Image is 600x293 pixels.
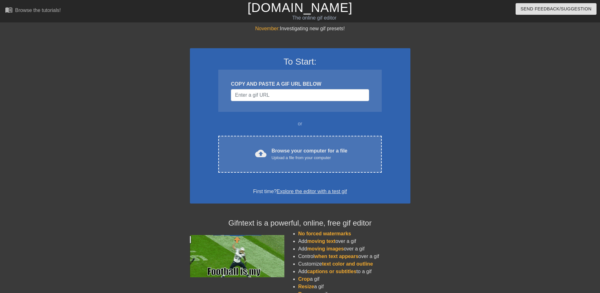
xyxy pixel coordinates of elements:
[521,5,591,13] span: Send Feedback/Suggestion
[298,260,410,268] li: Customize
[255,26,280,31] span: November:
[203,14,426,22] div: The online gif editor
[516,3,597,15] button: Send Feedback/Suggestion
[231,80,369,88] div: COPY AND PASTE A GIF URL BELOW
[298,283,410,290] li: a gif
[277,189,347,194] a: Explore the editor with a test gif
[231,89,369,101] input: Username
[198,56,402,67] h3: To Start:
[190,25,410,32] div: Investigating new gif presets!
[307,246,344,251] span: moving images
[271,147,347,161] div: Browse your computer for a file
[255,148,266,159] span: cloud_upload
[248,1,352,14] a: [DOMAIN_NAME]
[190,219,410,228] h4: Gifntext is a powerful, online, free gif editor
[298,238,410,245] li: Add over a gif
[15,8,61,13] div: Browse the tutorials!
[307,238,335,244] span: moving text
[5,6,61,16] a: Browse the tutorials!
[298,245,410,253] li: Add over a gif
[298,268,410,275] li: Add to a gif
[206,120,394,128] div: or
[298,284,314,289] span: Resize
[298,231,351,236] span: No forced watermarks
[198,188,402,195] div: First time?
[298,276,310,282] span: Crop
[298,275,410,283] li: a gif
[298,253,410,260] li: Control over a gif
[314,254,358,259] span: when text appears
[190,235,284,277] img: football_small.gif
[5,6,13,14] span: menu_book
[322,261,373,267] span: text color and outline
[271,155,347,161] div: Upload a file from your computer
[307,269,356,274] span: captions or subtitles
